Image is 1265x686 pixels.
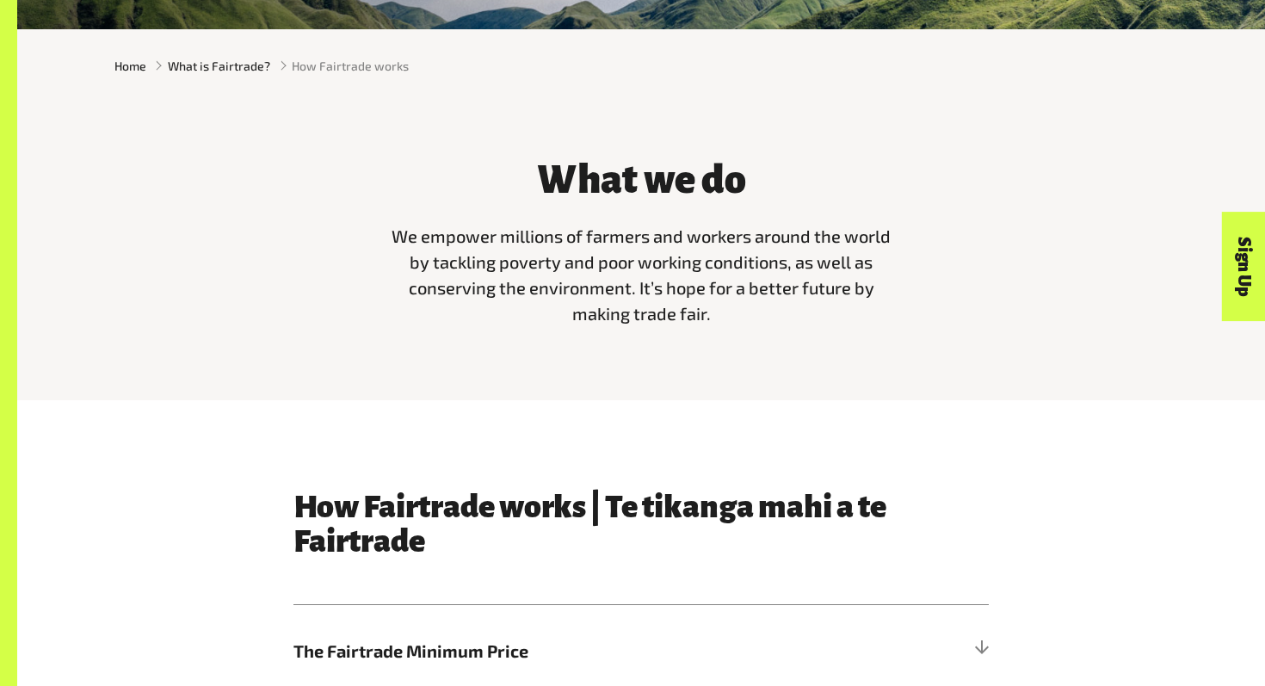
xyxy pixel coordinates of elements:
[293,638,815,664] span: The Fairtrade Minimum Price
[293,490,989,559] h3: How Fairtrade works | Te tikanga mahi a te Fairtrade
[114,57,146,75] a: Home
[383,158,899,201] h3: What we do
[392,226,891,324] span: We empower millions of farmers and workers around the world by tackling poverty and poor working ...
[168,57,270,75] a: What is Fairtrade?
[292,57,409,75] span: How Fairtrade works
